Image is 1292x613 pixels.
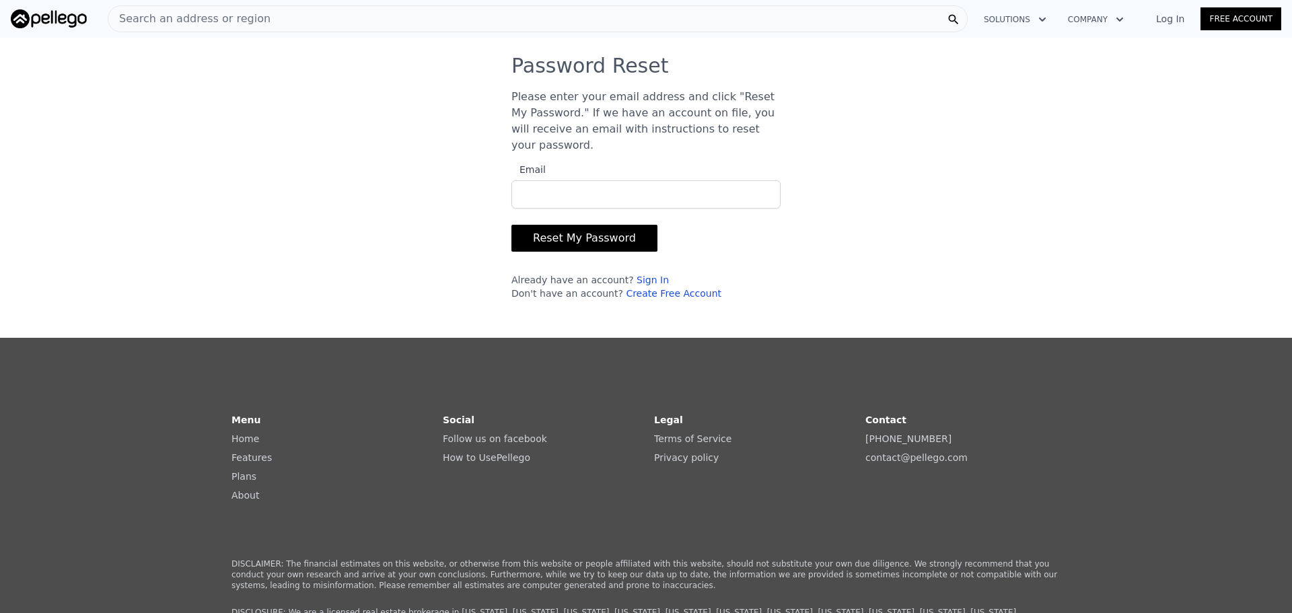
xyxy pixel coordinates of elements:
[865,414,906,425] strong: Contact
[511,225,657,252] button: Reset My Password
[1200,7,1281,30] a: Free Account
[973,7,1057,32] button: Solutions
[1057,7,1135,32] button: Company
[511,89,781,153] p: Please enter your email address and click "Reset My Password." If we have an account on file, you...
[443,452,530,463] a: How to UsePellego
[511,54,781,78] h3: Password Reset
[1140,12,1200,26] a: Log In
[654,452,719,463] a: Privacy policy
[231,471,256,482] a: Plans
[231,414,260,425] strong: Menu
[865,433,952,444] a: [PHONE_NUMBER]
[511,273,781,300] div: Already have an account? Don't have an account?
[637,275,669,285] a: Sign In
[511,164,546,175] span: Email
[865,452,968,463] a: contact@pellego.com
[231,490,259,501] a: About
[108,11,271,27] span: Search an address or region
[511,180,781,209] input: Email
[654,433,731,444] a: Terms of Service
[654,414,683,425] strong: Legal
[231,452,272,463] a: Features
[443,414,474,425] strong: Social
[231,558,1061,591] p: DISCLAIMER: The financial estimates on this website, or otherwise from this website or people aff...
[626,288,721,299] a: Create Free Account
[231,433,259,444] a: Home
[11,9,87,28] img: Pellego
[443,433,547,444] a: Follow us on facebook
